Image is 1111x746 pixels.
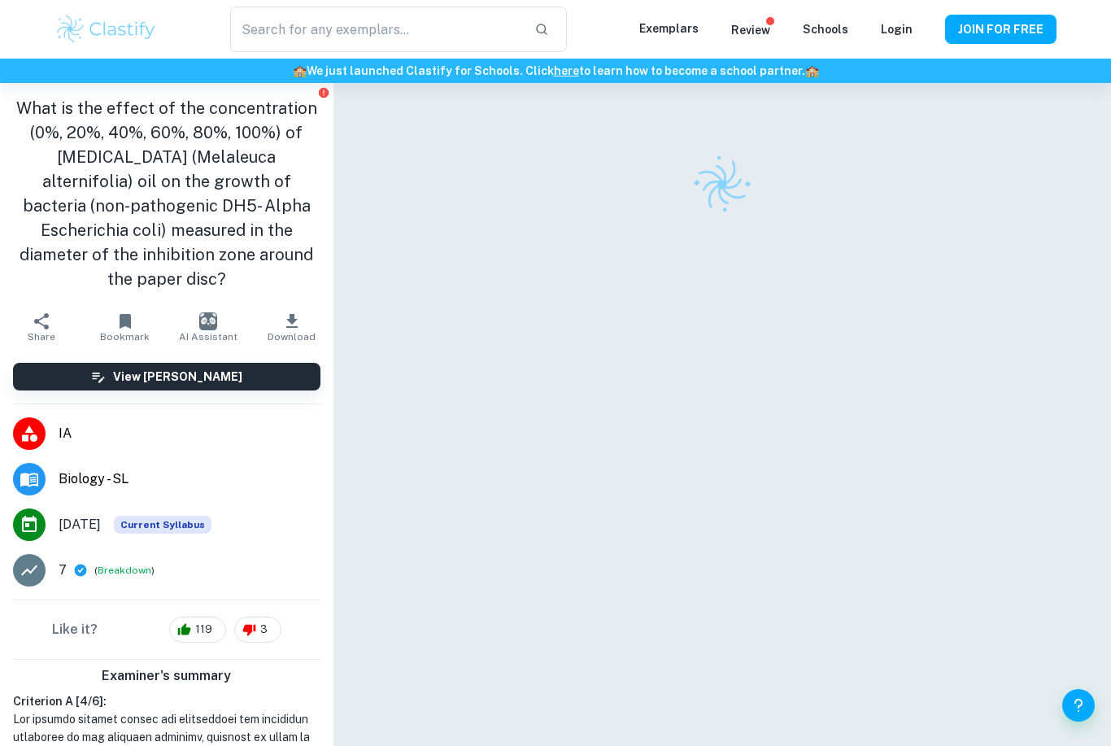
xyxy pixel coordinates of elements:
span: AI Assistant [179,331,237,342]
span: Current Syllabus [114,516,211,534]
span: 119 [186,622,221,638]
button: View [PERSON_NAME] [13,363,320,390]
span: ( ) [94,563,155,578]
span: Share [28,331,55,342]
span: 🏫 [805,64,819,77]
img: Clastify logo [54,13,158,46]
h6: Examiner's summary [7,666,327,686]
button: AI Assistant [167,304,250,350]
img: Clastify logo [682,145,762,225]
a: Login [881,23,913,36]
p: Review [731,21,770,39]
button: Breakdown [98,563,151,578]
span: Download [268,331,316,342]
h6: Criterion A [ 4 / 6 ]: [13,692,320,710]
span: Biology - SL [59,469,320,489]
button: Report issue [318,86,330,98]
button: JOIN FOR FREE [945,15,1057,44]
button: Help and Feedback [1062,689,1095,722]
button: Bookmark [83,304,166,350]
h6: We just launched Clastify for Schools. Click to learn how to become a school partner. [3,62,1108,80]
div: 119 [169,617,226,643]
p: 7 [59,561,67,580]
img: AI Assistant [199,312,217,330]
a: here [554,64,579,77]
input: Search for any exemplars... [230,7,521,52]
span: [DATE] [59,515,101,534]
p: Exemplars [639,20,699,37]
span: 🏫 [293,64,307,77]
div: This exemplar is based on the current syllabus. Feel free to refer to it for inspiration/ideas wh... [114,516,211,534]
span: Bookmark [100,331,150,342]
h6: View [PERSON_NAME] [113,368,242,386]
h1: What is the effect of the concentration (0%, 20%, 40%, 60%, 80%, 100%) of [MEDICAL_DATA] (Melaleu... [13,96,320,291]
a: Schools [803,23,848,36]
span: IA [59,424,320,443]
button: Download [250,304,333,350]
span: 3 [251,622,277,638]
h6: Like it? [52,620,98,639]
div: 3 [234,617,281,643]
